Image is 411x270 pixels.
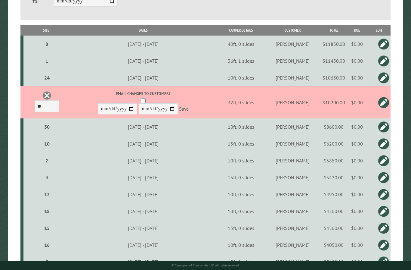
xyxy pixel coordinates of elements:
td: 10ft, 0 slides [218,152,264,169]
a: Save [179,106,189,112]
td: $0.00 [346,135,368,152]
div: - [70,91,217,116]
td: $0.00 [346,118,368,135]
label: Email changes to customer? [70,91,217,96]
div: 18 [26,208,68,214]
td: 15ft, 0 slides [218,169,264,186]
td: $11450.00 [322,52,346,69]
td: $0.00 [346,237,368,253]
td: $0.00 [346,152,368,169]
small: © Campground Commander LLC. All rights reserved. [172,263,239,267]
td: [PERSON_NAME] [264,220,321,237]
div: 12 [26,191,68,197]
div: [DATE] - [DATE] [70,124,217,130]
th: Site [23,25,69,36]
td: [PERSON_NAME] [264,203,321,220]
div: [DATE] - [DATE] [70,58,217,64]
td: $0.00 [346,186,368,203]
th: Edit [368,25,391,36]
div: [DATE] - [DATE] [70,208,217,214]
td: $0.00 [346,52,368,69]
td: 10ft, 0 slides [218,69,264,86]
div: 1 [26,58,68,64]
div: 2 [26,158,68,164]
td: $4500.00 [322,203,346,220]
th: Due [346,25,368,36]
td: 10ft, 0 slides [218,203,264,220]
td: $8600.00 [322,118,346,135]
td: $0.00 [346,86,368,118]
div: 24 [26,75,68,81]
td: $4050.00 [322,237,346,253]
div: 4 [26,174,68,181]
td: $0.00 [346,69,368,86]
div: 7 [26,259,68,265]
div: [DATE] - [DATE] [70,75,217,81]
div: [DATE] - [DATE] [70,225,217,231]
div: 16 [26,242,68,248]
td: 10ft, 0 slides [218,118,264,135]
a: Delete this reservation [42,91,51,100]
td: 15ft, 0 slides [218,220,264,237]
td: $6200.00 [322,135,346,152]
td: $10650.00 [322,69,346,86]
td: $0.00 [346,36,368,52]
div: [DATE] - [DATE] [70,141,217,147]
div: [DATE] - [DATE] [70,242,217,248]
td: $0.00 [346,169,368,186]
td: [PERSON_NAME] [264,237,321,253]
td: [PERSON_NAME] [264,135,321,152]
td: $0.00 [346,220,368,237]
td: $5420.00 [322,169,346,186]
div: 8 [26,41,68,47]
td: $10200.00 [322,86,346,118]
td: [PERSON_NAME] [264,152,321,169]
td: 40ft, 0 slides [218,36,264,52]
th: Total [322,25,346,36]
td: 32ft, 0 slides [218,86,264,118]
td: $11850.00 [322,36,346,52]
div: [DATE] - [DATE] [70,259,217,265]
td: 10ft, 0 slides [218,186,264,203]
th: Dates [69,25,218,36]
td: [PERSON_NAME] [264,52,321,69]
td: [PERSON_NAME] [264,118,321,135]
div: [DATE] - [DATE] [70,41,217,47]
div: [DATE] - [DATE] [70,191,217,197]
div: [DATE] - [DATE] [70,158,217,164]
div: [DATE] - [DATE] [70,174,217,181]
td: 10ft, 0 slides [218,237,264,253]
td: [PERSON_NAME] [264,86,321,118]
td: [PERSON_NAME] [264,36,321,52]
td: $4950.00 [322,186,346,203]
th: Camper Details [218,25,264,36]
div: 15 [26,225,68,231]
td: 15ft, 0 slides [218,135,264,152]
td: $5850.00 [322,152,346,169]
div: 30 [26,124,68,130]
th: Customer [264,25,321,36]
td: [PERSON_NAME] [264,69,321,86]
td: $4500.00 [322,220,346,237]
div: 10 [26,141,68,147]
td: $0.00 [346,203,368,220]
td: [PERSON_NAME] [264,169,321,186]
td: [PERSON_NAME] [264,186,321,203]
td: 36ft, 1 slides [218,52,264,69]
